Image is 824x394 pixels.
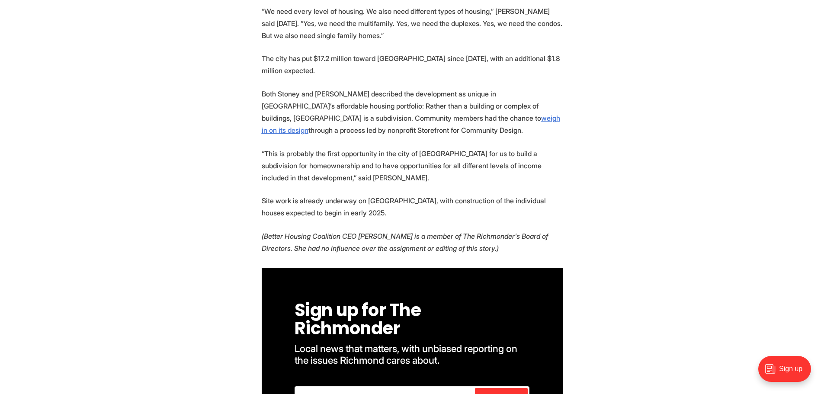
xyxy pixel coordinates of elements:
[262,232,548,253] em: (Better Housing Coalition CEO [PERSON_NAME] is a member of The Richmonder's Board of Directors. S...
[295,343,519,366] span: Local news that matters, with unbiased reporting on the issues Richmond cares about.
[262,88,563,136] p: Both Stoney and [PERSON_NAME] described the development as unique in [GEOGRAPHIC_DATA]’s affordab...
[262,147,563,184] p: “This is probably the first opportunity in the city of [GEOGRAPHIC_DATA] for us to build a subdiv...
[295,298,425,340] span: Sign up for The Richmonder
[262,114,560,135] a: weigh in on its design
[262,5,563,42] p: “We need every level of housing. We also need different types of housing,” [PERSON_NAME] said [DA...
[751,352,824,394] iframe: portal-trigger
[262,195,563,219] p: Site work is already underway on [GEOGRAPHIC_DATA], with construction of the individual houses ex...
[262,52,563,77] p: The city has put $17.2 million toward [GEOGRAPHIC_DATA] since [DATE], with an additional $1.8 mil...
